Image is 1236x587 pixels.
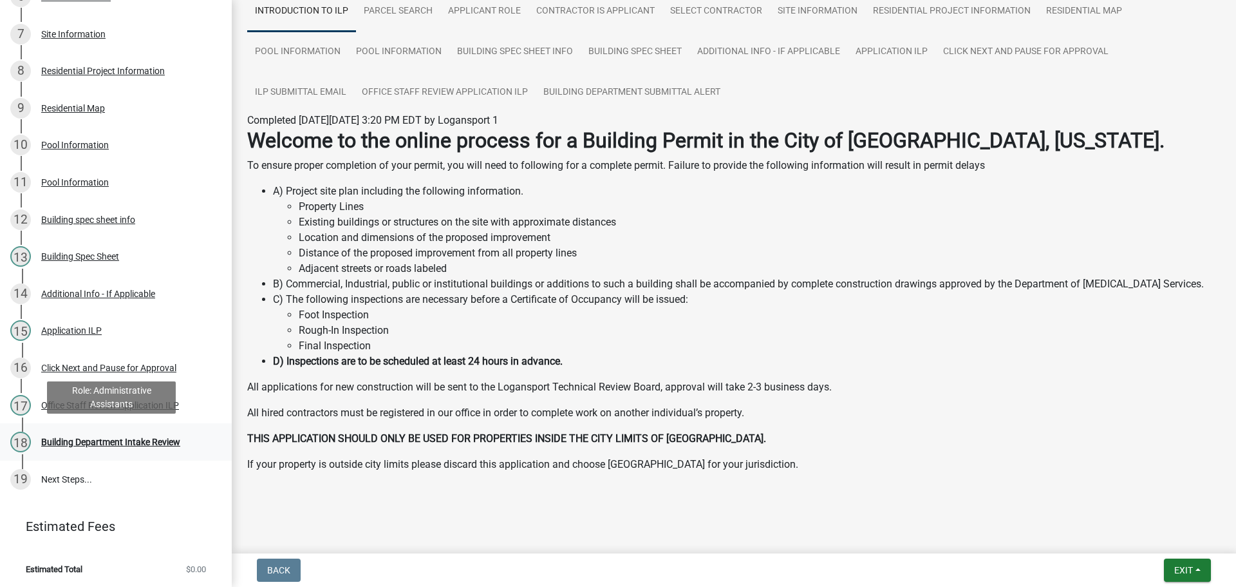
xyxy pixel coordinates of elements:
a: Pool Information [247,32,348,73]
div: Click Next and Pause for Approval [41,363,176,372]
div: Site Information [41,30,106,39]
div: Building spec sheet info [41,215,135,224]
div: Application ILP [41,326,102,335]
div: Additional Info - If Applicable [41,289,155,298]
div: Role: Administrative Assistants [47,381,176,414]
div: Building Department Intake Review [41,438,180,447]
li: C) The following inspections are necessary before a Certificate of Occupancy will be issued: [273,292,1221,354]
li: Rough-In Inspection [299,323,1221,338]
a: Building Department Submittal Alert [536,72,728,113]
div: Pool Information [41,140,109,149]
a: Application ILP [848,32,935,73]
a: Click Next and Pause for Approval [935,32,1116,73]
span: $0.00 [186,565,206,573]
div: 18 [10,432,31,452]
div: Office Staff Review Application ILP [41,401,179,410]
div: 12 [10,209,31,230]
li: Distance of the proposed improvement from all property lines [299,245,1221,261]
div: 8 [10,61,31,81]
div: 16 [10,358,31,378]
li: Final Inspection [299,338,1221,354]
span: Estimated Total [26,565,82,573]
a: Estimated Fees [10,514,211,539]
p: All applications for new construction will be sent to the Logansport Technical Review Board, appr... [247,380,1221,395]
span: Back [267,565,290,575]
a: Pool Information [348,32,449,73]
li: Property Lines [299,199,1221,215]
li: Location and dimensions of the proposed improvement [299,230,1221,245]
div: 13 [10,246,31,267]
div: Residential Map [41,104,105,113]
li: Adjacent streets or roads labeled [299,261,1221,276]
div: Building Spec Sheet [41,252,119,261]
div: 11 [10,172,31,193]
a: Building spec sheet info [449,32,581,73]
span: Completed [DATE][DATE] 3:20 PM EDT by Logansport 1 [247,114,498,126]
div: 19 [10,469,31,490]
div: 10 [10,135,31,155]
div: 15 [10,320,31,341]
div: Pool Information [41,178,109,187]
p: If your property is outside city limits please discard this application and choose [GEOGRAPHIC_DA... [247,457,1221,472]
a: ILP Submittal Email [247,72,354,113]
p: All hired contractors must be registered in our office in order to complete work on another indiv... [247,405,1221,421]
a: Additional Info - If Applicable [689,32,848,73]
a: Building Spec Sheet [581,32,689,73]
button: Exit [1164,559,1211,582]
div: 17 [10,395,31,416]
button: Back [257,559,301,582]
div: 7 [10,24,31,44]
li: B) Commercial, Industrial, public or institutional buildings or additions to such a building shal... [273,276,1221,292]
span: Exit [1174,565,1193,575]
li: A) Project site plan including the following information. [273,184,1221,276]
div: 14 [10,284,31,304]
li: Existing buildings or structures on the site with approximate distances [299,215,1221,230]
div: Residential Project Information [41,66,165,75]
strong: D) Inspections are to be scheduled at least 24 hours in advance. [273,355,563,367]
li: Foot Inspection [299,307,1221,323]
strong: Welcome to the online process for a Building Permit in the City of [GEOGRAPHIC_DATA], [US_STATE]. [247,128,1165,153]
div: 9 [10,98,31,119]
strong: THIS APPLICATION SHOULD ONLY BE USED FOR PROPERTIES INSIDE THE CITY LIMITS OF [GEOGRAPHIC_DATA]. [247,432,766,445]
a: Office Staff Review Application ILP [354,72,536,113]
p: To ensure proper completion of your permit, you will need to following for a complete permit. Fai... [247,158,1221,173]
